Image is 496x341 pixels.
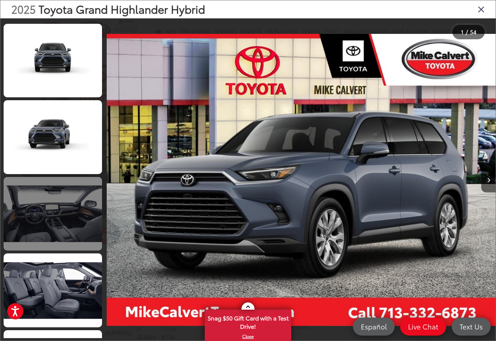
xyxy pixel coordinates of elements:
[11,1,36,17] span: 2025
[452,318,491,336] a: Text Us
[205,310,291,332] span: Snag $50 Gift Card with a Test Drive!
[3,253,103,328] img: 2025 Toyota Grand Highlander Hybrid Hybrid Limited
[400,318,446,336] a: Live Chat
[470,28,477,36] span: 54
[465,30,469,35] span: /
[357,322,390,331] span: Español
[404,322,442,331] span: Live Chat
[481,167,496,192] button: Next image
[353,318,395,336] a: Español
[456,322,486,331] span: Text Us
[3,99,103,175] img: 2025 Toyota Grand Highlander Hybrid Hybrid Limited
[107,26,496,333] div: 2025 Toyota Grand Highlander Hybrid Hybrid Limited 0
[39,1,205,17] span: Toyota Grand Highlander Hybrid
[3,23,103,98] img: 2025 Toyota Grand Highlander Hybrid Hybrid Limited
[461,28,464,36] span: 1
[107,26,496,333] img: 2025 Toyota Grand Highlander Hybrid Hybrid Limited
[478,4,485,14] i: Close gallery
